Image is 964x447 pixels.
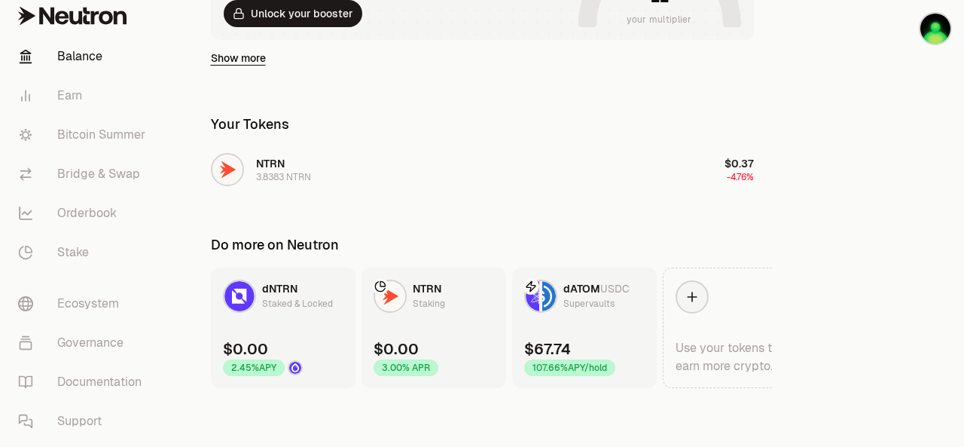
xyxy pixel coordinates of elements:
a: dATOM LogoUSDC LogodATOMUSDCSupervaults$67.74107.66%APY/hold [512,268,657,388]
img: dATOM Logo [526,281,539,311]
span: NTRN [413,282,441,295]
a: Documentation [6,363,163,402]
div: 3.00% APR [374,360,438,376]
div: 107.66% APY/hold [524,360,615,376]
div: $0.00 [374,338,419,360]
div: Staked & Locked [262,296,333,311]
span: dNTRN [262,282,297,295]
span: $0.37 [725,157,754,170]
a: Earn [6,76,163,115]
div: Supervaults [563,296,615,311]
img: USDC Logo [542,281,556,311]
span: USDC [600,282,630,295]
span: your multiplier [627,12,692,27]
a: Support [6,402,163,441]
div: Your Tokens [211,114,289,135]
img: NTRN Logo [375,281,405,311]
div: Staking [413,296,445,311]
img: Drop [289,362,301,374]
button: NTRN LogoNTRN3.8383 NTRN$0.37-4.76% [202,147,763,192]
a: Ecosystem [6,284,163,323]
div: 2.45% APY [223,360,285,376]
a: Use your tokens to earn more crypto. [663,268,807,388]
a: Governance [6,323,163,363]
a: Stake [6,233,163,272]
span: -4.76% [727,171,754,183]
a: Show more [211,51,266,66]
a: dNTRN LogodNTRNStaked & Locked$0.002.45%APYDrop [211,268,355,388]
div: Use your tokens to earn more crypto. [676,339,795,375]
a: Balance [6,37,163,76]
span: dATOM [563,282,600,295]
a: Bridge & Swap [6,155,163,194]
img: NTRN Logo [212,155,243,185]
img: dNTRN Logo [224,281,255,311]
span: NTRN [256,157,285,170]
a: Bitcoin Summer [6,115,163,155]
a: Orderbook [6,194,163,233]
div: $0.00 [223,338,268,360]
a: NTRN LogoNTRNStaking$0.003.00% APR [361,268,506,388]
div: Do more on Neutron [211,234,339,256]
div: 3.8383 NTRN [256,171,311,183]
img: Douglas Kamsou [920,14,950,44]
div: $67.74 [524,338,571,360]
